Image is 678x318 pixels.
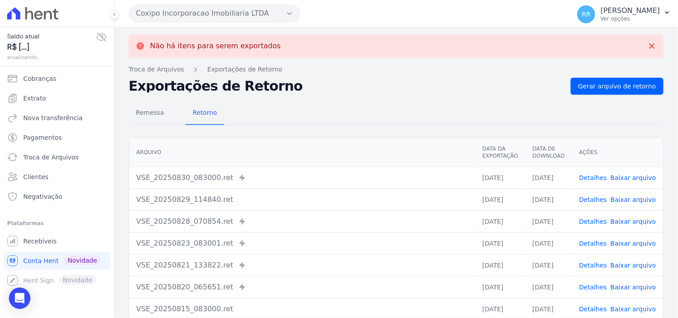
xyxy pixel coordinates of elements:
td: [DATE] [526,167,572,188]
div: VSE_20250821_133822.ret [136,260,468,271]
nav: Breadcrumb [129,65,664,74]
button: Coxipo Incorporacao Imobiliaria LTDA [129,4,300,22]
td: [DATE] [526,210,572,232]
td: [DATE] [526,232,572,254]
th: Data da Exportação [475,138,525,167]
td: [DATE] [475,232,525,254]
th: Arquivo [129,138,475,167]
a: Clientes [4,168,110,186]
span: Remessa [131,104,169,121]
td: [DATE] [475,210,525,232]
a: Remessa [129,102,171,125]
td: [DATE] [526,254,572,276]
a: Recebíveis [4,232,110,250]
nav: Sidebar [7,70,107,289]
a: Baixar arquivo [611,284,656,291]
a: Detalhes [579,196,607,203]
div: VSE_20250829_114840.ret [136,194,468,205]
span: R$ [...] [7,41,96,53]
div: VSE_20250823_083001.ret [136,238,468,249]
span: Gerar arquivo de retorno [578,82,656,91]
td: [DATE] [475,276,525,298]
td: [DATE] [475,167,525,188]
td: [DATE] [526,276,572,298]
span: Saldo atual [7,32,96,41]
span: Retorno [187,104,223,121]
span: atualizando... [7,53,96,61]
a: Baixar arquivo [611,240,656,247]
a: Baixar arquivo [611,262,656,269]
div: Open Intercom Messenger [9,288,30,309]
a: Detalhes [579,240,607,247]
a: Detalhes [579,218,607,225]
a: Gerar arquivo de retorno [571,78,664,95]
a: Conta Hent Novidade [4,252,110,270]
td: [DATE] [526,188,572,210]
p: Não há itens para serem exportados [150,42,281,50]
th: Data de Download [526,138,572,167]
a: Detalhes [579,262,607,269]
a: Baixar arquivo [611,218,656,225]
div: VSE_20250828_070854.ret [136,216,468,227]
span: Recebíveis [23,237,57,246]
a: Troca de Arquivos [4,148,110,166]
a: Baixar arquivo [611,305,656,313]
a: Detalhes [579,284,607,291]
span: Troca de Arquivos [23,153,79,162]
td: [DATE] [475,188,525,210]
td: [DATE] [475,254,525,276]
a: Negativação [4,188,110,205]
h2: Exportações de Retorno [129,80,564,92]
span: Nova transferência [23,113,83,122]
div: Plataformas [7,218,107,229]
span: Novidade [64,255,101,265]
a: Cobranças [4,70,110,88]
span: Conta Hent [23,256,59,265]
span: Clientes [23,172,48,181]
a: Exportações de Retorno [207,65,282,74]
span: Cobranças [23,74,56,83]
a: Detalhes [579,174,607,181]
a: Pagamentos [4,129,110,146]
a: Baixar arquivo [611,174,656,181]
button: RR [PERSON_NAME] Ver opções [570,2,678,27]
div: VSE_20250830_083000.ret [136,172,468,183]
a: Retorno [185,102,224,125]
p: Ver opções [601,15,660,22]
div: VSE_20250815_083000.ret [136,304,468,314]
span: Pagamentos [23,133,62,142]
span: RR [582,11,590,17]
a: Nova transferência [4,109,110,127]
th: Ações [572,138,663,167]
a: Detalhes [579,305,607,313]
div: VSE_20250820_065651.ret [136,282,468,293]
span: Extrato [23,94,46,103]
a: Baixar arquivo [611,196,656,203]
a: Extrato [4,89,110,107]
a: Troca de Arquivos [129,65,184,74]
span: Negativação [23,192,63,201]
p: [PERSON_NAME] [601,6,660,15]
